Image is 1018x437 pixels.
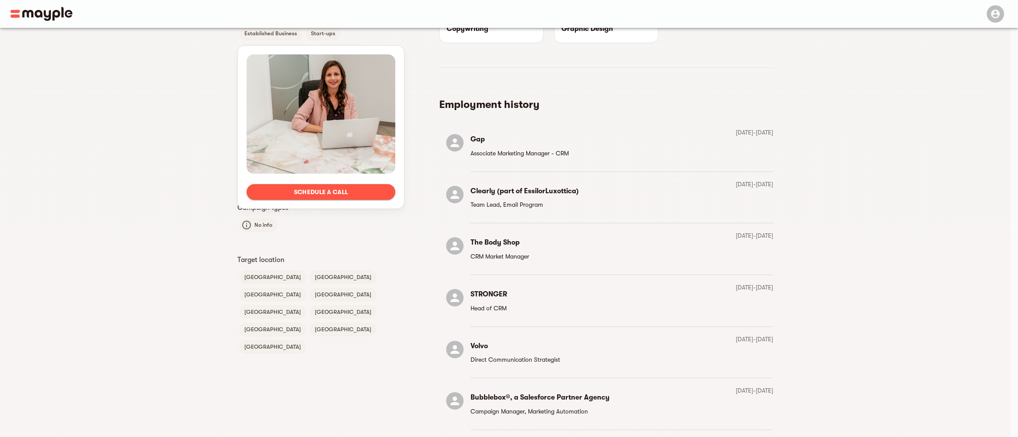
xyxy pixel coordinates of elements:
p: Head of CRM [471,303,507,313]
p: [DATE] - [DATE] [736,230,773,241]
p: [DATE] - [DATE] [736,282,773,292]
p: Associate Marketing Manager - CRM [471,148,569,158]
span: Established Business [239,28,302,39]
p: [DATE] - [DATE] [736,179,773,189]
p: Target location [237,255,404,265]
p: Campaign Manager, Marketing Automation [471,406,610,417]
p: Direct Communication Strategist [471,354,560,365]
p: Copywriting [447,24,536,34]
span: [GEOGRAPHIC_DATA] [310,307,377,317]
button: Schedule a call [247,184,395,200]
span: [GEOGRAPHIC_DATA] [239,289,306,300]
p: [DATE] - [DATE] [736,334,773,344]
span: Start-ups [306,28,340,39]
span: [GEOGRAPHIC_DATA] [239,342,306,352]
span: [GEOGRAPHIC_DATA] [310,324,377,335]
span: Fortune 500 companies [239,46,310,56]
p: Campaign types [237,202,404,213]
p: [DATE] - [DATE] [736,385,773,396]
span: Menu [981,10,1008,17]
span: [GEOGRAPHIC_DATA] [239,307,306,317]
h6: Bubblebox®, a Salesforce Partner Agency [471,391,610,403]
h6: STRONGER [471,288,507,300]
p: Team Lead, Email Program [471,199,579,210]
span: [GEOGRAPHIC_DATA] [239,324,306,335]
span: [GEOGRAPHIC_DATA] [310,272,377,282]
h6: Gap [471,133,569,145]
img: Main logo [10,7,73,21]
span: [GEOGRAPHIC_DATA] [310,289,377,300]
span: Schedule a call [254,187,388,197]
h6: Clearly (part of EssilorLuxottica) [471,185,579,197]
p: [DATE] - [DATE] [736,127,773,138]
h5: Employment history [439,97,766,111]
p: CRM Market Manager [471,251,529,262]
p: Graphic Design [561,24,651,34]
h6: The Body Shop [471,236,529,249]
h6: Volvo [471,340,560,352]
span: No info [249,220,277,230]
span: [GEOGRAPHIC_DATA] [239,272,306,282]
